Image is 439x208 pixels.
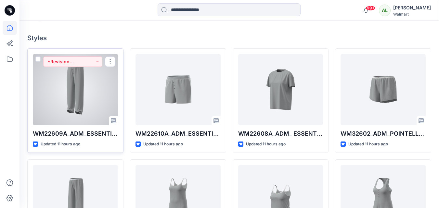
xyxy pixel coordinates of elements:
div: [PERSON_NAME] [393,4,431,12]
a: WM22610A_ADM_ESSENTIALS SHORT [136,54,221,125]
div: AL [379,5,391,16]
p: Updated 11 hours ago [348,141,388,148]
p: WM22609A_ADM_ESSENTIALS LONG PANT [33,129,118,138]
p: Updated 11 hours ago [246,141,286,148]
span: 99+ [366,6,375,11]
p: Updated 11 hours ago [143,141,183,148]
p: WM22610A_ADM_ESSENTIALS SHORT [136,129,221,138]
h2: Explore [27,11,60,21]
h4: Styles [27,34,431,42]
a: WM22609A_ADM_ESSENTIALS LONG PANT [33,54,118,125]
p: WM22608A_ADM_ ESSENTIALS TEE [238,129,323,138]
a: WM32602_ADM_POINTELLE SHORT [341,54,426,125]
p: Updated 11 hours ago [41,141,80,148]
div: Walmart [393,12,431,17]
p: WM32602_ADM_POINTELLE SHORT [341,129,426,138]
a: WM22608A_ADM_ ESSENTIALS TEE [238,54,323,125]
